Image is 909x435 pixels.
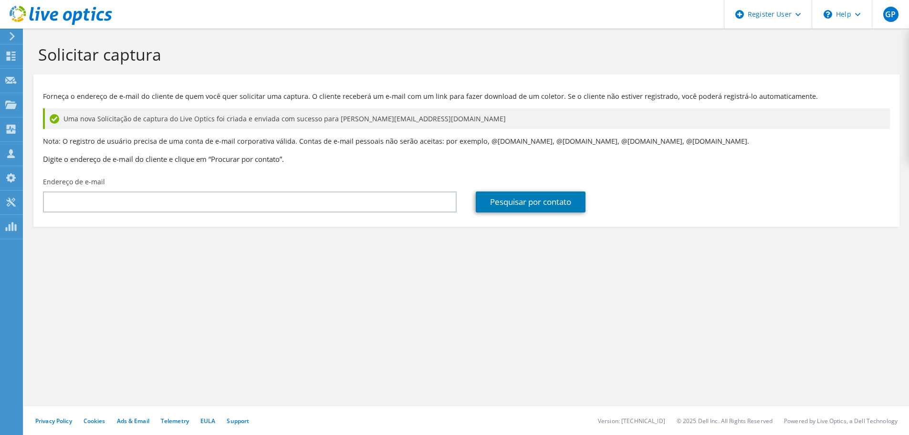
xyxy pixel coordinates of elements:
p: Forneça o endereço de e-mail do cliente de quem você quer solicitar uma captura. O cliente recebe... [43,91,890,102]
p: Nota: O registro de usuário precisa de uma conta de e-mail corporativa válida. Contas de e-mail p... [43,136,890,147]
a: Ads & Email [117,417,149,425]
label: Endereço de e-mail [43,177,105,187]
a: Support [227,417,249,425]
a: Cookies [84,417,105,425]
a: Pesquisar por contato [476,191,585,212]
h1: Solicitar captura [38,44,890,64]
h3: Digite o endereço de e-mail do cliente e clique em “Procurar por contato”. [43,154,890,164]
svg: \n [824,10,832,19]
a: Privacy Policy [35,417,72,425]
li: Version: [TECHNICAL_ID] [598,417,665,425]
li: © 2025 Dell Inc. All Rights Reserved [677,417,773,425]
a: Telemetry [161,417,189,425]
a: EULA [200,417,215,425]
li: Powered by Live Optics, a Dell Technology [784,417,898,425]
span: Uma nova Solicitação de captura do Live Optics foi criada e enviada com sucesso para [PERSON_NAME... [63,114,506,124]
span: GP [883,7,899,22]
